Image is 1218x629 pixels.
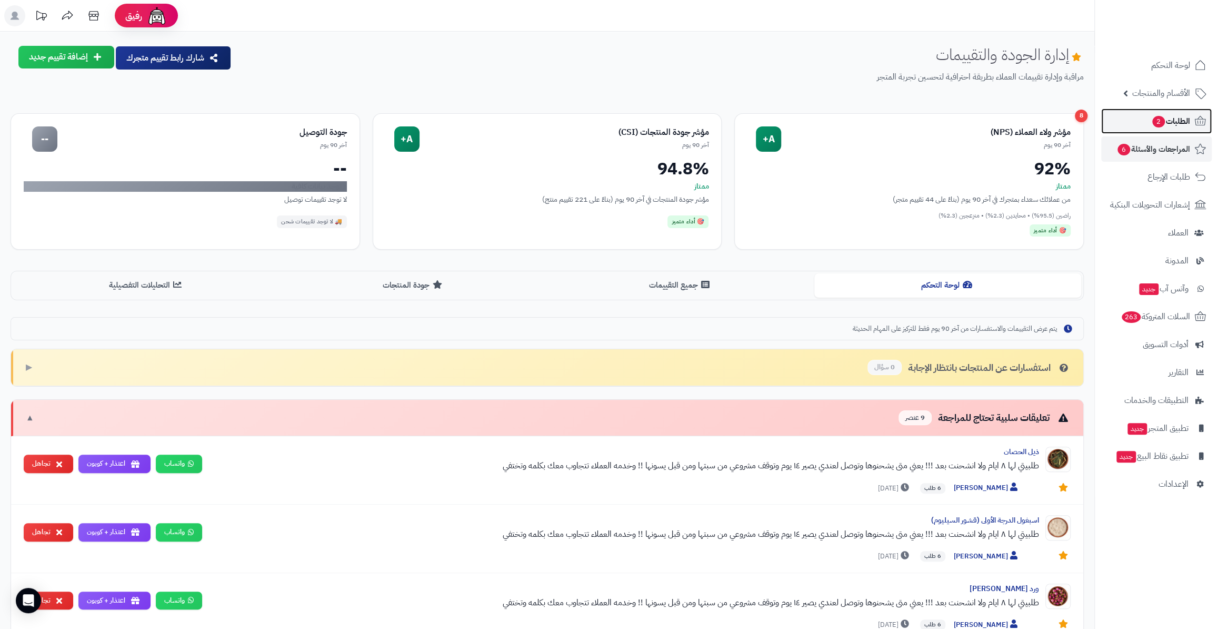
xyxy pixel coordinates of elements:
[756,126,781,152] div: A+
[747,194,1071,205] div: من عملائك سعداء بمتجرك في آخر 90 يوم (بناءً على 44 تقييم متجر)
[32,126,57,152] div: --
[1030,224,1071,237] div: 🎯 أداء متميز
[13,273,280,297] button: التحليلات التفصيلية
[1152,116,1165,127] span: 2
[898,410,932,426] span: 9 عنصر
[1126,421,1189,436] span: تطبيق المتجر
[1147,170,1190,184] span: طلبات الإرجاع
[394,126,420,152] div: A+
[1132,86,1190,101] span: الأقسام والمنتجات
[667,215,708,228] div: 🎯 أداء متميز
[116,46,231,70] button: شارك رابط تقييم متجرك
[156,523,202,542] a: واتساب
[1151,58,1190,73] span: لوحة التحكم
[1101,332,1212,357] a: أدوات التسويق
[57,126,347,139] div: جودة التوصيل
[28,5,54,29] a: تحديثات المنصة
[1168,225,1189,240] span: العملاء
[781,126,1071,139] div: مؤشر ولاء العملاء (NPS)
[1101,248,1212,273] a: المدونة
[1101,109,1212,134] a: الطلبات2
[125,9,142,22] span: رفيق
[1101,416,1212,441] a: تطبيق المتجرجديد
[386,160,709,177] div: 94.8%
[1101,471,1212,497] a: الإعدادات
[1122,311,1141,323] span: 263
[1159,477,1189,492] span: الإعدادات
[1101,164,1212,190] a: طلبات الإرجاع
[24,523,73,542] button: تجاهل
[1101,53,1212,78] a: لوحة التحكم
[1127,423,1147,435] span: جديد
[386,181,709,192] div: ممتاز
[280,273,547,297] button: جودة المنتجات
[1045,584,1071,609] img: Product
[26,412,34,424] span: ▼
[1110,198,1190,212] span: إشعارات التحويلات البنكية
[1101,304,1212,329] a: السلات المتروكة263
[1143,337,1189,352] span: أدوات التسويق
[747,181,1071,192] div: ممتاز
[1151,114,1190,129] span: الطلبات
[1169,365,1189,380] span: التقارير
[277,215,347,228] div: 🚚 لا توجد تقييمات شحن
[1101,220,1212,245] a: العملاء
[853,324,1057,334] span: يتم عرض التقييمات والاستفسارات من آخر 90 يوم فقط للتركيز على المهام الحديثة
[1045,515,1071,540] img: Product
[16,588,41,613] div: Open Intercom Messenger
[1138,281,1189,296] span: وآتس آب
[78,523,151,542] button: اعتذار + كوبون
[211,459,1039,472] div: طلبيتي لها ٨ ايام ولا انشحنت بعد !!! يعني متى يشحنوها وتوصل لعندي يصير ١٤ يوم وتوقف مشروعي من سبت...
[24,592,73,610] button: تجاهل
[547,273,814,297] button: جميع التقييمات
[898,410,1071,426] div: تعليقات سلبية تحتاج للمراجعة
[867,360,1071,375] div: استفسارات عن المنتجات بانتظار الإجابة
[26,361,32,374] span: ▶
[156,455,202,473] a: واتساب
[78,455,151,473] button: اعتذار + كوبون
[211,584,1039,594] div: ورد [PERSON_NAME]
[146,5,167,26] img: ai-face.png
[920,551,945,562] span: 6 طلب
[954,483,1020,494] span: [PERSON_NAME]
[954,551,1020,562] span: [PERSON_NAME]
[878,551,912,562] span: [DATE]
[1139,283,1159,295] span: جديد
[1117,144,1130,155] span: 6
[211,515,1039,526] div: اسبغول الدرجة الأولى (قشور السيليوم)
[1101,136,1212,162] a: المراجعات والأسئلة6
[24,181,347,192] div: لا توجد بيانات كافية
[1116,451,1136,463] span: جديد
[24,455,73,473] button: تجاهل
[1121,309,1190,324] span: السلات المتروكة
[156,592,202,610] a: واتساب
[867,360,902,375] span: 0 سؤال
[24,194,347,205] div: لا توجد تقييمات توصيل
[1115,449,1189,464] span: تطبيق نقاط البيع
[1124,393,1189,408] span: التطبيقات والخدمات
[24,160,347,177] div: --
[878,483,912,494] span: [DATE]
[747,160,1071,177] div: 92%
[211,528,1039,540] div: طلبيتي لها ٨ ايام ولا انشحنت بعد !!! يعني متى يشحنوها وتوصل لعندي يصير ١٤ يوم وتوقف مشروعي من سبت...
[1101,388,1212,413] a: التطبيقات والخدمات
[920,483,945,494] span: 6 طلب
[240,71,1084,83] p: مراقبة وإدارة تقييمات العملاء بطريقة احترافية لتحسين تجربة المتجر
[420,141,709,150] div: آخر 90 يوم
[781,141,1071,150] div: آخر 90 يوم
[57,141,347,150] div: آخر 90 يوم
[78,592,151,610] button: اعتذار + كوبون
[211,596,1039,609] div: طلبيتي لها ٨ ايام ولا انشحنت بعد !!! يعني متى يشحنوها وتوصل لعندي يصير ١٤ يوم وتوقف مشروعي من سبت...
[420,126,709,139] div: مؤشر جودة المنتجات (CSI)
[1165,253,1189,268] span: المدونة
[1075,110,1087,122] div: 8
[211,447,1039,457] div: ذيل الحصان
[747,211,1071,220] div: راضين (95.5%) • محايدين (2.3%) • منزعجين (2.3%)
[386,194,709,205] div: مؤشر جودة المنتجات في آخر 90 يوم (بناءً على 221 تقييم منتج)
[1101,444,1212,469] a: تطبيق نقاط البيعجديد
[18,46,114,68] button: إضافة تقييم جديد
[1101,192,1212,218] a: إشعارات التحويلات البنكية
[1045,447,1071,472] img: Product
[814,273,1081,297] button: لوحة التحكم
[1101,276,1212,301] a: وآتس آبجديد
